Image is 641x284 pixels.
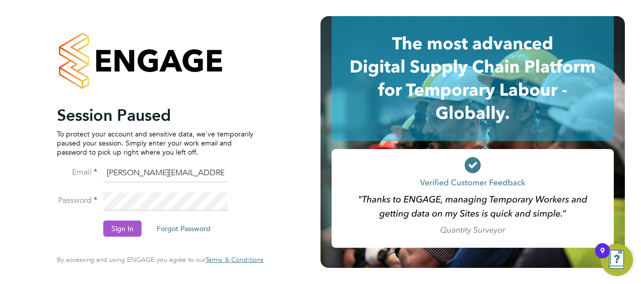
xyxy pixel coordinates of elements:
span: Terms & Conditions [206,255,264,264]
p: To protect your account and sensitive data, we've temporarily paused your session. Simply enter y... [57,129,253,157]
button: Forgot Password [149,221,219,237]
label: Email [57,167,97,178]
span: By accessing and using ENGAGE you agree to our [57,255,264,264]
input: Enter your work email... [103,164,228,182]
button: Sign In [103,221,142,237]
h2: Session Paused [57,105,253,125]
div: 9 [600,251,605,264]
button: Open Resource Center, 9 new notifications [601,244,633,276]
a: Terms & Conditions [206,256,264,264]
label: Password [57,195,97,206]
